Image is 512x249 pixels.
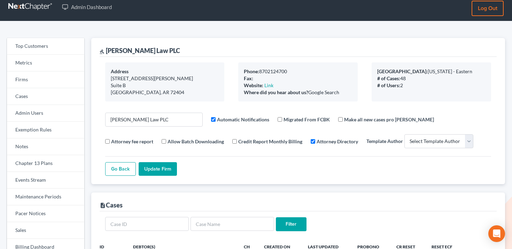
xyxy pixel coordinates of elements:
label: Automatic Notifications [217,116,269,123]
b: Phone: [244,68,259,74]
a: Top Customers [7,38,84,55]
input: Case Name [191,217,274,231]
b: Fax: [244,75,253,81]
div: [US_STATE] - Eastern [377,68,486,75]
i: gavel [100,49,104,54]
a: Log out [472,1,504,16]
div: Cases [100,201,123,209]
a: Maintenance Periods [7,189,84,205]
b: # of Cases: [377,75,400,81]
input: Update Firm [139,162,177,176]
label: Attorney Directory [317,138,358,145]
div: 2 [377,82,486,89]
div: [GEOGRAPHIC_DATA], AR 72404 [111,89,219,96]
label: Make all new cases pro [PERSON_NAME] [344,116,434,123]
i: description [100,202,106,209]
div: 8702124700 [244,68,352,75]
a: Go Back [105,162,136,176]
a: Events Stream [7,172,84,189]
div: 48 [377,75,486,82]
a: Admin Dashboard [59,1,115,13]
label: Attorney fee report [111,138,153,145]
a: Metrics [7,55,84,71]
b: # of Users: [377,82,400,88]
label: Credit Report Monthly Billing [238,138,302,145]
div: Open Intercom Messenger [488,225,505,242]
b: [GEOGRAPHIC_DATA]: [377,68,428,74]
div: [STREET_ADDRESS][PERSON_NAME] [111,75,219,82]
div: Suite B [111,82,219,89]
a: Admin Users [7,105,84,122]
a: Notes [7,138,84,155]
input: Case ID [105,217,189,231]
a: Link [264,82,273,88]
a: Chapter 13 Plans [7,155,84,172]
input: Filter [276,217,307,231]
a: Exemption Rules [7,122,84,138]
a: Pacer Notices [7,205,84,222]
b: Website: [244,82,263,88]
div: Google Search [244,89,352,96]
b: Address [111,68,129,74]
a: Sales [7,222,84,239]
a: Firms [7,71,84,88]
a: Cases [7,88,84,105]
div: [PERSON_NAME] Law PLC [100,46,180,55]
label: Allow Batch Downloading [168,138,224,145]
label: Migrated From FCBK [284,116,330,123]
label: Template Author [366,137,403,145]
b: Where did you hear about us? [244,89,308,95]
